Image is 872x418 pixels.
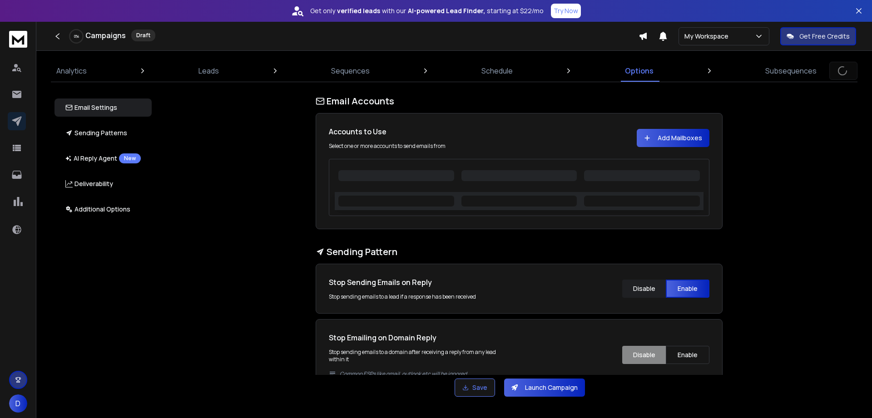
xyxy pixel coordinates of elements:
p: Get only with our starting at $22/mo [310,6,544,15]
p: 0 % [74,34,79,39]
a: Subsequences [760,60,822,82]
img: logo [9,31,27,48]
strong: AI-powered Lead Finder, [408,6,485,15]
p: My Workspace [684,32,732,41]
a: Leads [193,60,224,82]
button: Get Free Credits [780,27,856,45]
p: Schedule [481,65,513,76]
button: D [9,394,27,413]
p: Options [625,65,654,76]
p: Subsequences [765,65,817,76]
p: Email Settings [65,103,117,112]
button: Try Now [551,4,581,18]
a: Sequences [326,60,375,82]
h1: Campaigns [85,30,126,41]
p: Analytics [56,65,87,76]
strong: verified leads [337,6,380,15]
h1: Email Accounts [316,95,723,108]
div: Draft [131,30,155,41]
p: Sequences [331,65,370,76]
a: Analytics [51,60,92,82]
a: Options [619,60,659,82]
p: Try Now [554,6,578,15]
button: Email Settings [54,98,152,117]
p: Get Free Credits [799,32,850,41]
p: Leads [198,65,219,76]
a: Schedule [476,60,518,82]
